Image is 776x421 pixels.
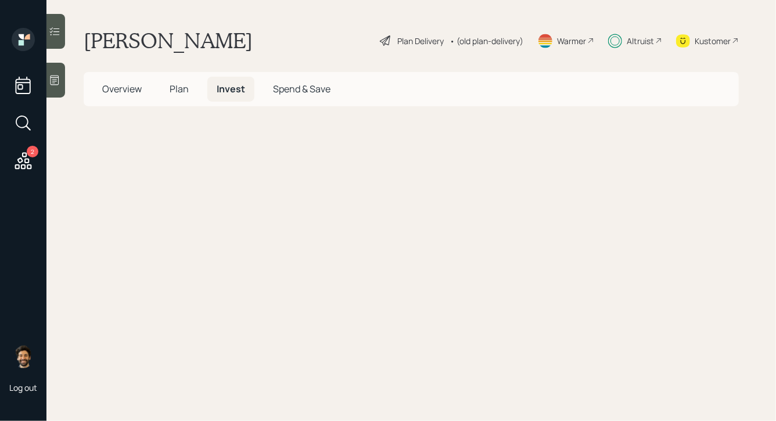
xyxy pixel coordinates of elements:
[27,146,38,157] div: 2
[695,35,731,47] div: Kustomer
[217,82,245,95] span: Invest
[84,28,253,53] h1: [PERSON_NAME]
[450,35,523,47] div: • (old plan-delivery)
[12,345,35,368] img: eric-schwartz-headshot.png
[627,35,654,47] div: Altruist
[9,382,37,393] div: Log out
[397,35,444,47] div: Plan Delivery
[170,82,189,95] span: Plan
[557,35,586,47] div: Warmer
[273,82,330,95] span: Spend & Save
[102,82,142,95] span: Overview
